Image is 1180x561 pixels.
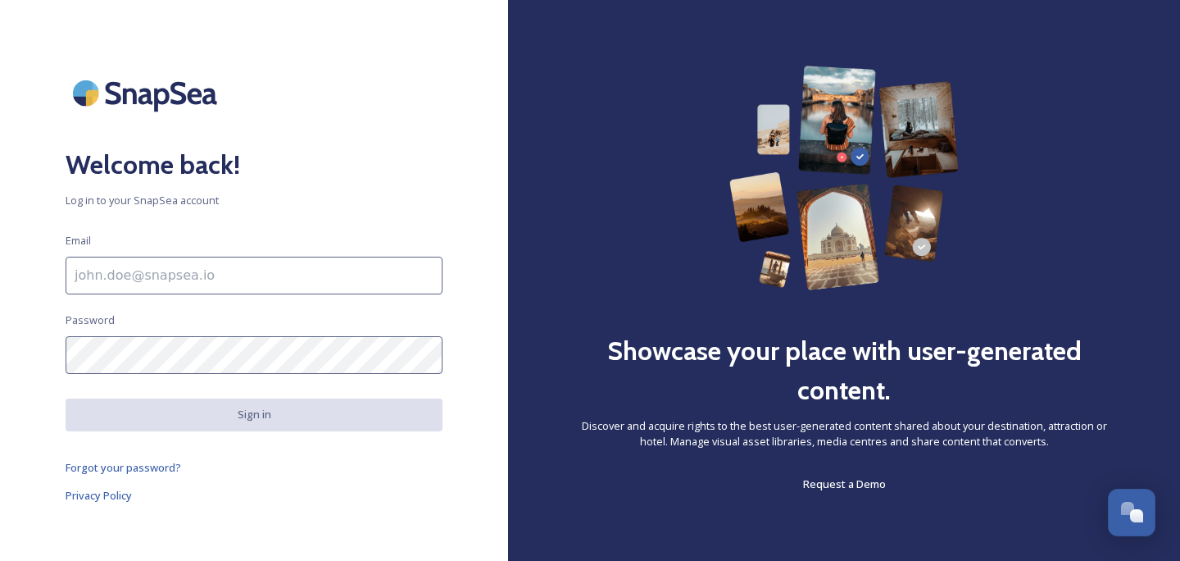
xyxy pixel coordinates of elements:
button: Sign in [66,399,442,431]
span: Forgot your password? [66,460,181,475]
a: Forgot your password? [66,458,442,477]
button: Open Chat [1108,489,1155,536]
span: Log in to your SnapSea account [66,193,442,208]
span: Email [66,233,91,249]
img: SnapSea Logo [66,66,229,121]
img: 63b42ca75bacad526042e722_Group%20154-p-800.png [729,66,958,290]
span: Password [66,312,115,328]
span: Request a Demo [803,477,886,491]
span: Privacy Policy [66,488,132,503]
h2: Showcase your place with user-generated content. [574,331,1114,410]
a: Privacy Policy [66,486,442,505]
h2: Welcome back! [66,145,442,185]
a: Request a Demo [803,474,886,494]
input: john.doe@snapsea.io [66,257,442,294]
span: Discover and acquire rights to the best user-generated content shared about your destination, att... [574,418,1114,449]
